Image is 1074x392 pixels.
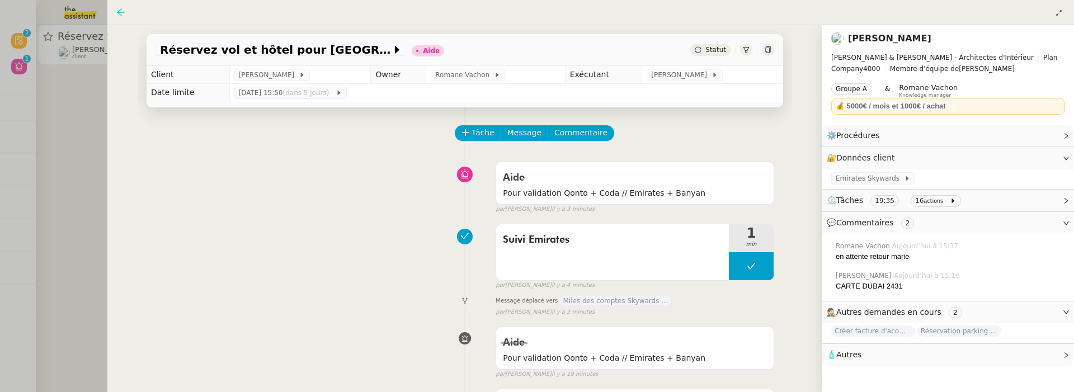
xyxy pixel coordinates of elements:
[501,125,548,141] button: Message
[836,241,892,251] span: Romane Vachon
[496,296,558,308] span: Message déplacé vers
[822,301,1074,323] div: 🕵️Autres demandes en cours 2
[282,89,331,97] span: (dans 5 jours)
[827,196,965,205] span: ⏲️
[729,226,774,240] span: 1
[496,308,595,317] small: [PERSON_NAME]
[822,344,1074,366] div: 🧴Autres
[239,69,299,81] span: [PERSON_NAME]
[552,205,595,214] span: il y a 3 minutes
[836,218,893,227] span: Commentaires
[827,308,967,317] span: 🕵️
[565,66,642,84] td: Exécutant
[496,205,505,214] span: par
[496,205,595,214] small: [PERSON_NAME]
[503,338,525,348] span: Aide
[915,197,924,205] span: 16
[559,296,671,305] span: Miles des comptes Skywards et Flying Blue
[831,325,915,337] span: Créer facture d'acompte projet Cannes
[729,240,774,249] span: min
[423,48,440,54] div: Aide
[822,190,1074,211] div: ⏲️Tâches 19:35 16actions
[899,92,951,98] span: Knowledge manager
[503,352,767,365] span: Pour validation Qonto + Coda // Emirates + Banyan
[503,173,525,183] span: Aide
[552,308,595,317] span: il y a 3 minutes
[827,218,918,227] span: 💬
[548,125,614,141] button: Commentaire
[496,281,505,290] span: par
[822,147,1074,169] div: 🔐Données client
[371,66,426,84] td: Owner
[435,69,493,81] span: Romane Vachon
[863,65,880,73] span: 4000
[496,308,505,317] span: par
[496,281,595,290] small: [PERSON_NAME]
[836,281,1065,292] div: CARTE DUBAI 2431
[554,126,607,139] span: Commentaire
[890,65,959,73] span: Membre d'équipe de
[831,83,872,95] nz-tag: Groupe A
[822,125,1074,147] div: ⚙️Procédures
[836,308,941,317] span: Autres demandes en cours
[836,131,880,140] span: Procédures
[892,241,960,251] span: Aujourd’hui à 15:37
[503,232,722,248] span: Suivi Emirates
[885,83,890,98] span: &
[899,83,958,98] app-user-label: Knowledge manager
[472,126,494,139] span: Tâche
[552,281,595,290] span: il y a 4 minutes
[507,126,541,139] span: Message
[496,370,505,379] span: par
[836,271,894,281] span: [PERSON_NAME]
[831,32,844,45] img: users%2F8b5K4WuLB4fkrqH4og3fBdCrwGs1%2Favatar%2F1516943936898.jpeg
[147,84,229,102] td: Date limite
[836,196,863,205] span: Tâches
[455,125,501,141] button: Tâche
[552,370,599,379] span: il y a 19 minutes
[822,212,1074,234] div: 💬Commentaires 2
[705,46,726,54] span: Statut
[831,52,1065,74] span: [PERSON_NAME]
[848,33,931,44] a: [PERSON_NAME]
[899,83,958,92] span: Romane Vachon
[827,350,861,359] span: 🧴
[827,152,899,164] span: 🔐
[831,54,1034,62] span: [PERSON_NAME] & [PERSON_NAME] - Architectes d'Intérieur
[894,271,962,281] span: Aujourd’hui à 15:16
[949,307,962,318] nz-tag: 2
[836,251,1065,262] div: en attente retour marie
[503,187,767,200] span: Pour validation Qonto + Coda // Emirates + Banyan
[836,173,904,184] span: Emirates Skywards
[836,350,861,359] span: Autres
[160,44,392,55] span: Réservez vol et hôtel pour [GEOGRAPHIC_DATA] / [GEOGRAPHIC_DATA] // Banyan
[901,218,915,229] nz-tag: 2
[870,195,899,206] nz-tag: 19:35
[836,153,895,162] span: Données client
[917,325,1001,337] span: Réservation parking à [GEOGRAPHIC_DATA]
[827,129,885,142] span: ⚙️
[496,370,598,379] small: [PERSON_NAME]
[924,198,944,204] small: actions
[147,66,229,84] td: Client
[239,87,336,98] span: [DATE] 15:50
[651,69,711,81] span: [PERSON_NAME]
[836,102,946,110] strong: 💰 5000€ / mois et 1000€ / achat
